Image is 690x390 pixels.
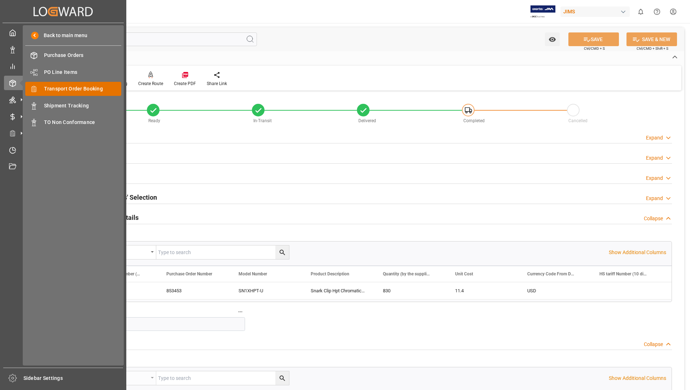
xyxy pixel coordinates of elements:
[44,68,122,76] span: PO Line Items
[102,245,156,259] button: open menu
[383,271,431,276] span: Quantity (by the supplier)
[649,4,665,20] button: Help Center
[44,85,122,93] span: Transport Order Booking
[644,341,663,348] div: Collapse
[158,282,230,299] div: 853453
[527,271,576,276] span: Currency Code From Detail
[463,118,485,123] span: Completed
[311,271,349,276] span: Product Description
[44,52,122,59] span: Purchase Orders
[253,118,272,123] span: In-Transit
[568,32,619,46] button: SAVE
[4,26,122,40] a: My Cockpit
[44,102,122,110] span: Shipment Tracking
[646,174,663,182] div: Expand
[207,80,227,87] div: Share Link
[275,371,289,385] button: search button
[44,119,122,126] span: TO Non Conformance
[39,32,87,39] span: Back to main menu
[25,48,121,62] a: Purchase Orders
[4,42,122,56] a: Data Management
[4,160,122,174] a: Document Management
[174,80,196,87] div: Create PDF
[236,307,245,316] button: No Of Lines
[4,143,122,157] a: Timeslot Management V2
[156,371,289,385] input: Type to search
[519,282,591,299] div: USD
[106,247,148,255] div: Equals
[138,80,163,87] div: Create Route
[633,4,649,20] button: show 0 new notifications
[25,65,121,79] a: PO Line Items
[626,32,677,46] button: SAVE & NEW
[637,46,668,51] span: Ctrl/CMD + Shift + S
[166,271,212,276] span: Purchase Order Number
[230,282,302,299] div: SN1XHPT-U
[4,59,122,73] a: My Reports
[530,5,555,18] img: Exertis%20JAM%20-%20Email%20Logo.jpg_1722504956.jpg
[102,371,156,385] button: open menu
[644,215,663,222] div: Collapse
[646,134,663,142] div: Expand
[560,5,633,18] button: JIMS
[148,118,160,123] span: Ready
[106,373,148,381] div: Equals
[25,82,121,96] a: Transport Order Booking
[609,249,666,256] p: Show Additional Columns
[25,115,121,129] a: TO Non Conformance
[239,271,267,276] span: Model Number
[646,154,663,162] div: Expand
[609,375,666,382] p: Show Additional Columns
[646,195,663,202] div: Expand
[23,375,123,382] span: Sidebar Settings
[374,282,446,299] div: 830
[33,32,257,46] input: Search Fields
[156,245,289,259] input: Type to search
[446,282,519,299] div: 11.4
[599,271,648,276] span: HS tariff Number (10 digit classification code)
[455,271,473,276] span: Unit Cost
[302,282,374,299] div: Snark Clip Hpt Chromatic Tuner
[560,6,630,17] div: JIMS
[545,32,560,46] button: open menu
[25,98,121,112] a: Shipment Tracking
[584,46,605,51] span: Ctrl/CMD + S
[358,118,376,123] span: Delivered
[275,245,289,259] button: search button
[568,118,588,123] span: Cancelled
